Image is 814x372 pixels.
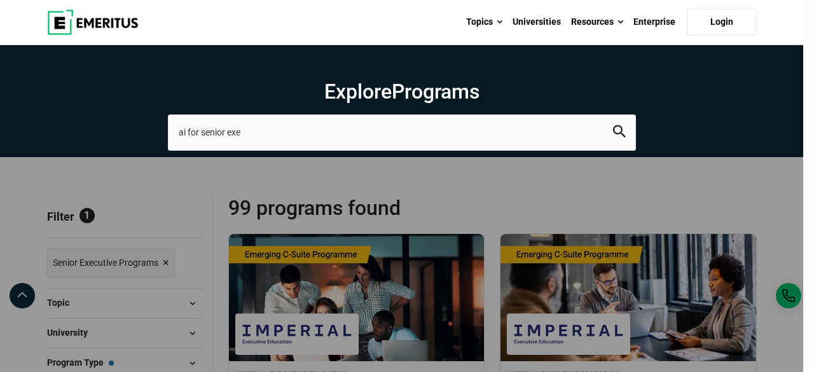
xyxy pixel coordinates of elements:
a: search [613,128,626,141]
a: Login [687,9,757,36]
input: search-page [168,114,636,150]
span: Programs [392,79,479,104]
button: search [613,125,626,140]
h1: Explore [168,79,636,104]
